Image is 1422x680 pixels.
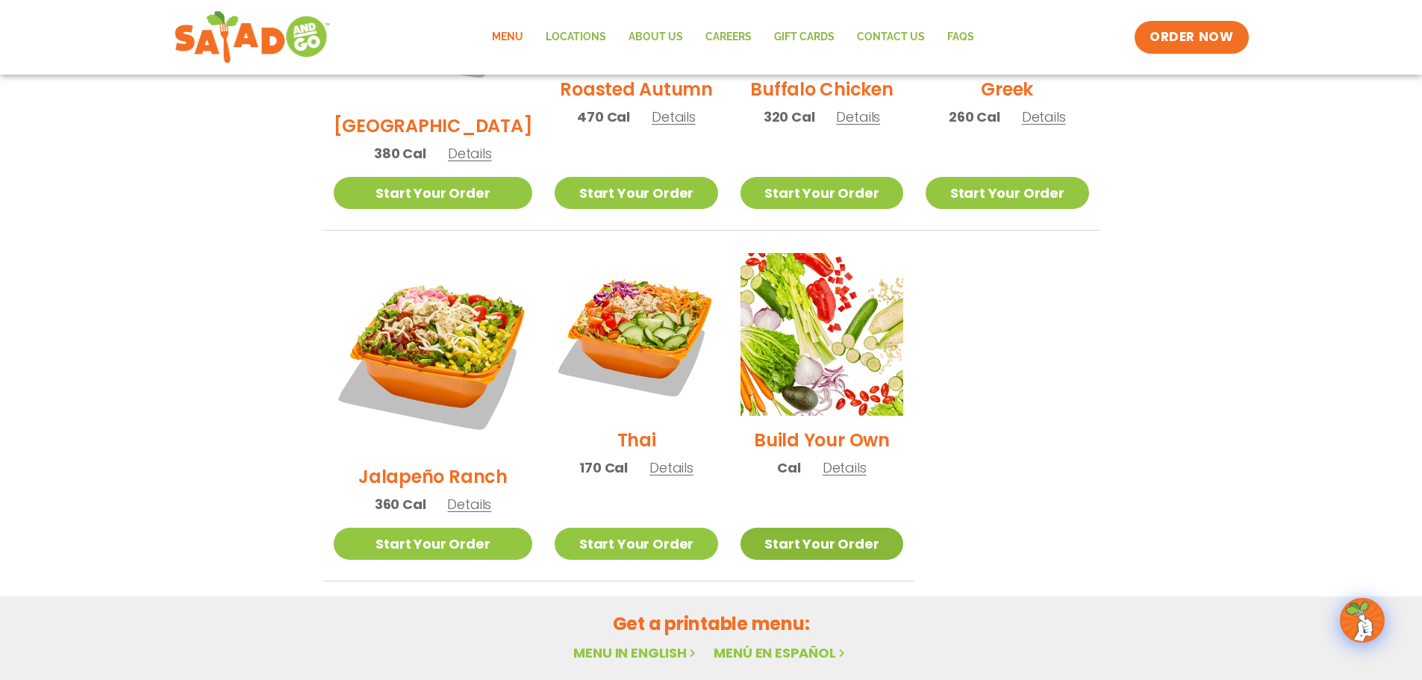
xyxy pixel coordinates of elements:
img: wpChatIcon [1341,599,1383,641]
a: Menu [481,20,534,54]
span: Details [823,458,867,477]
span: Details [448,144,492,163]
a: GIFT CARDS [763,20,846,54]
a: Start Your Order [334,528,533,560]
img: Product photo for Build Your Own [740,253,903,416]
a: Careers [694,20,763,54]
span: 470 Cal [577,107,630,127]
a: ORDER NOW [1135,21,1248,54]
a: Locations [534,20,617,54]
a: Start Your Order [334,177,533,209]
span: 260 Cal [949,107,1000,127]
h2: Roasted Autumn [560,76,713,102]
h2: Thai [617,427,656,453]
a: FAQs [936,20,985,54]
span: 380 Cal [374,143,426,163]
a: Start Your Order [740,528,903,560]
span: 320 Cal [764,107,815,127]
span: Cal [777,458,800,478]
span: ORDER NOW [1150,28,1233,46]
span: 360 Cal [375,494,426,514]
h2: Build Your Own [754,427,890,453]
span: Details [652,107,696,126]
h2: Jalapeño Ranch [358,464,508,490]
a: About Us [617,20,694,54]
a: Menú en español [714,643,848,662]
h2: [GEOGRAPHIC_DATA] [334,113,533,139]
span: Details [447,495,491,514]
a: Start Your Order [926,177,1088,209]
img: Product photo for Jalapeño Ranch Salad [334,253,533,452]
a: Start Your Order [555,528,717,560]
span: Details [649,458,693,477]
span: Details [1022,107,1066,126]
h2: Greek [981,76,1033,102]
span: Details [836,107,880,126]
span: 170 Cal [579,458,628,478]
a: Start Your Order [555,177,717,209]
a: Start Your Order [740,177,903,209]
h2: Buffalo Chicken [750,76,893,102]
h2: Get a printable menu: [322,611,1100,637]
img: Product photo for Thai Salad [555,253,717,416]
nav: Menu [481,20,985,54]
a: Menu in English [573,643,699,662]
a: Contact Us [846,20,936,54]
img: new-SAG-logo-768×292 [174,7,331,67]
